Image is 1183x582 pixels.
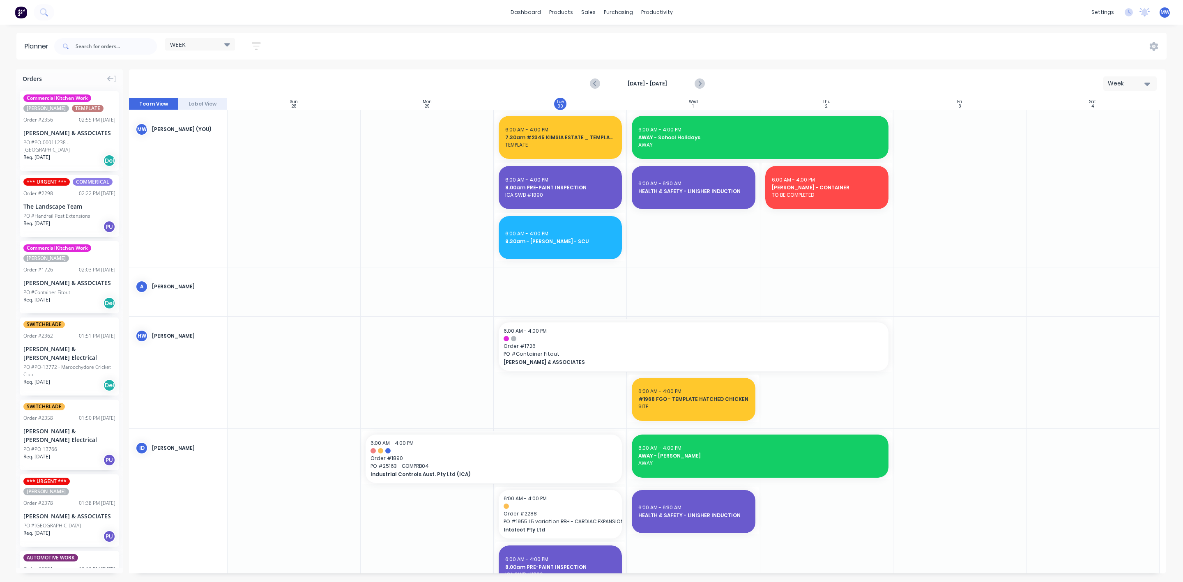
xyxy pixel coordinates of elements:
[825,104,828,108] div: 2
[152,126,221,133] div: [PERSON_NAME] (You)
[638,188,748,195] span: HEALTH & SAFETY - LINISHER INDUCTION
[505,238,615,245] span: 9.30am - [PERSON_NAME] - SCU
[23,403,65,410] span: SWITCHBLADE
[600,6,637,18] div: purchasing
[23,255,69,262] span: [PERSON_NAME]
[577,6,600,18] div: sales
[23,94,91,102] span: Commercial Kitchen Work
[638,504,681,511] span: 6:00 AM - 6:30 AM
[23,488,69,495] span: [PERSON_NAME]
[504,510,617,518] span: Order # 2288
[103,454,115,466] div: PU
[1103,76,1157,91] button: Week
[1091,104,1094,108] div: 4
[371,455,617,462] span: Order # 1890
[505,184,615,191] span: 8.00am PRE-PAINT INSPECTION
[823,99,831,104] div: Thu
[23,220,50,227] span: Req. [DATE]
[79,414,115,422] div: 01:50 PM [DATE]
[772,191,882,199] span: TO BE COMPLETED
[23,566,53,573] div: Order # 2331
[693,104,694,108] div: 1
[23,529,50,537] span: Req. [DATE]
[425,104,430,108] div: 29
[1160,9,1169,16] span: MW
[23,278,115,287] div: [PERSON_NAME] & ASSOCIATES
[557,104,563,108] div: 30
[79,566,115,573] div: 12:10 PM [DATE]
[23,378,50,386] span: Req. [DATE]
[505,126,548,133] span: 6:00 AM - 4:00 PM
[23,512,115,520] div: [PERSON_NAME] & ASSOCIATES
[290,99,298,104] div: Sun
[504,495,547,502] span: 6:00 AM - 4:00 PM
[23,522,81,529] div: PO #[GEOGRAPHIC_DATA]
[79,190,115,197] div: 02:22 PM [DATE]
[637,6,677,18] div: productivity
[772,184,882,191] span: [PERSON_NAME] - CONTAINER
[23,116,53,124] div: Order # 2356
[638,452,881,460] span: AWAY - [PERSON_NAME]
[152,283,221,290] div: [PERSON_NAME]
[152,332,221,340] div: [PERSON_NAME]
[136,330,148,342] div: HW
[136,123,148,136] div: MW
[504,350,883,358] span: PO # Container Fitout
[638,141,881,149] span: AWAY
[557,99,564,104] div: Tue
[23,244,91,252] span: Commercial Kitchen Work
[103,154,115,167] div: Del
[23,332,53,340] div: Order # 2362
[505,191,615,199] span: ICA SWB #1890
[23,105,69,112] span: [PERSON_NAME]
[504,526,606,534] span: Intalect Pty Ltd
[23,446,57,453] div: PO #PO-13766
[505,134,615,141] span: 7.30am #2345 KIMSIA ESTATE _ TEMPLATE
[136,281,148,293] div: A
[1108,79,1146,88] div: Week
[129,98,178,110] button: Team View
[23,139,115,154] div: PO #PO-00011238 - [GEOGRAPHIC_DATA]
[103,530,115,543] div: PU
[638,180,681,187] span: 6:00 AM - 6:30 AM
[505,556,548,563] span: 6:00 AM - 4:00 PM
[772,176,815,183] span: 6:00 AM - 4:00 PM
[79,116,115,124] div: 02:55 PM [DATE]
[23,499,53,507] div: Order # 2378
[23,427,115,444] div: [PERSON_NAME] & [PERSON_NAME] Electrical
[136,442,148,454] div: ID
[638,134,881,141] span: AWAY - School Holidays
[505,230,548,237] span: 6:00 AM - 4:00 PM
[76,38,157,55] input: Search for orders...
[152,444,221,452] div: [PERSON_NAME]
[292,104,296,108] div: 28
[505,176,548,183] span: 6:00 AM - 4:00 PM
[79,499,115,507] div: 01:38 PM [DATE]
[958,104,961,108] div: 3
[23,74,42,83] span: Orders
[79,266,115,274] div: 02:03 PM [DATE]
[23,554,78,561] span: AUTOMOTIVE WORK
[505,141,615,149] span: TEMPLATE
[545,6,577,18] div: products
[638,460,881,467] span: AWAY
[638,512,748,519] span: HEALTH & SAFETY - LINISHER INDUCTION
[25,41,53,51] div: Planner
[103,379,115,391] div: Del
[504,327,547,334] span: 6:00 AM - 4:00 PM
[23,212,90,220] div: PO #Handrail Post Extensions
[638,444,681,451] span: 6:00 AM - 4:00 PM
[15,6,27,18] img: Factory
[505,564,615,571] span: 8.00am PRE-PAINT INSPECTION
[73,178,113,186] span: COMMERICAL
[504,359,845,366] span: [PERSON_NAME] & ASSOCIATES
[23,296,50,304] span: Req. [DATE]
[371,462,617,470] span: PO # 25163 - GOMPRB04
[606,80,688,87] strong: [DATE] - [DATE]
[504,518,617,525] span: PO # 1955 L5 variation RBH - CARDIAC EXPANSION
[178,98,228,110] button: Label View
[23,414,53,422] div: Order # 2358
[23,289,70,296] div: PO #Container Fitout
[79,332,115,340] div: 01:51 PM [DATE]
[1089,99,1096,104] div: Sat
